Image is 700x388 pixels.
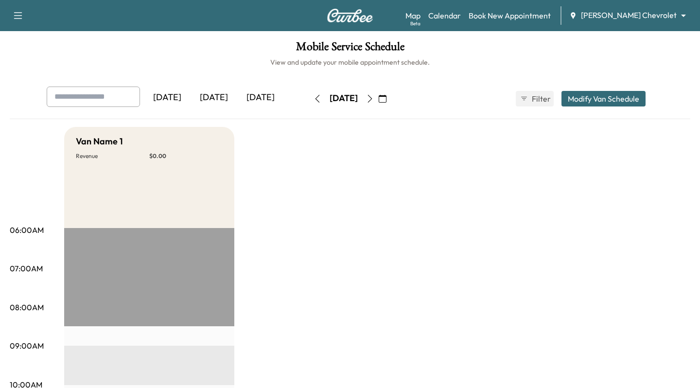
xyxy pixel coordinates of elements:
div: [DATE] [191,87,237,109]
div: [DATE] [144,87,191,109]
a: Book New Appointment [469,10,551,21]
a: Calendar [428,10,461,21]
p: 09:00AM [10,340,44,352]
p: 08:00AM [10,301,44,313]
h1: Mobile Service Schedule [10,41,690,57]
h6: View and update your mobile appointment schedule. [10,57,690,67]
p: 06:00AM [10,224,44,236]
div: Beta [410,20,420,27]
button: Filter [516,91,554,106]
span: [PERSON_NAME] Chevrolet [581,10,677,21]
span: Filter [532,93,549,105]
img: Curbee Logo [327,9,373,22]
h5: Van Name 1 [76,135,123,148]
div: [DATE] [237,87,284,109]
button: Modify Van Schedule [561,91,646,106]
a: MapBeta [405,10,420,21]
p: 07:00AM [10,263,43,274]
div: [DATE] [330,92,358,105]
p: Revenue [76,152,149,160]
p: $ 0.00 [149,152,223,160]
